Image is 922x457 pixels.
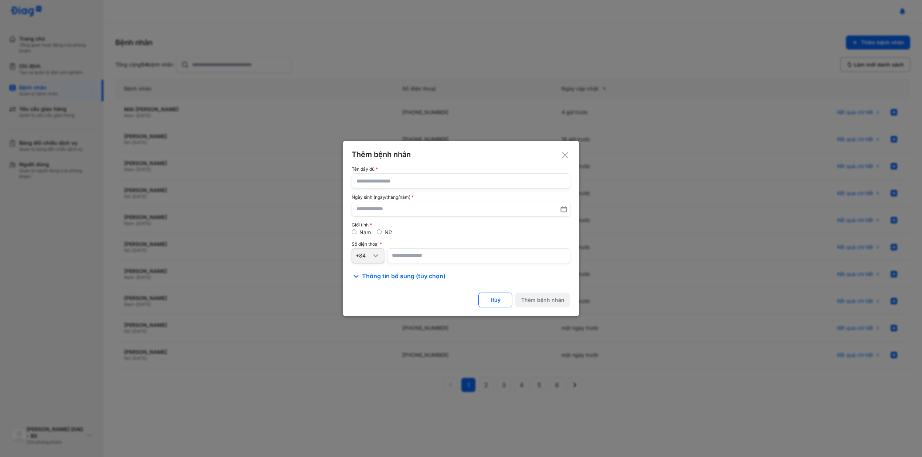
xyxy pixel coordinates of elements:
button: Thêm bệnh nhân [515,293,570,307]
div: Tên đầy đủ [352,167,570,172]
div: Ngày sinh (ngày/tháng/năm) [352,195,570,200]
div: Thêm bệnh nhân [352,150,570,159]
button: Huỷ [478,293,512,307]
label: Nữ [385,229,392,235]
div: Thêm bệnh nhân [521,297,564,303]
div: +84 [356,252,371,259]
label: Nam [359,229,371,235]
div: Giới tính [352,222,570,228]
span: Thông tin bổ sung (tùy chọn) [362,272,445,281]
div: Số điện thoại [352,242,570,247]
